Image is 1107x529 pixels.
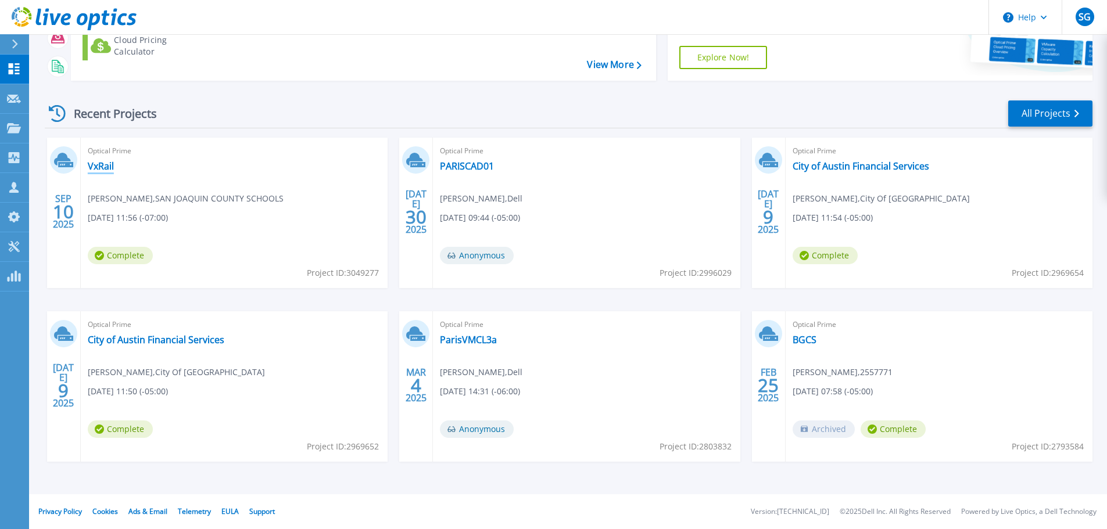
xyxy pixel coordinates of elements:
[52,190,74,233] div: SEP 2025
[405,364,427,406] div: MAR 2025
[440,247,514,264] span: Anonymous
[440,145,733,157] span: Optical Prime
[128,506,167,516] a: Ads & Email
[751,508,829,516] li: Version: [TECHNICAL_ID]
[793,160,929,172] a: City of Austin Financial Services
[1012,440,1084,453] span: Project ID: 2793584
[307,267,379,279] span: Project ID: 3049277
[961,508,1097,516] li: Powered by Live Optics, a Dell Technology
[793,366,893,379] span: [PERSON_NAME] , 2557771
[411,380,421,390] span: 4
[88,334,224,346] a: City of Austin Financial Services
[88,366,265,379] span: [PERSON_NAME] , City Of [GEOGRAPHIC_DATA]
[660,440,732,453] span: Project ID: 2803832
[58,386,69,395] span: 9
[178,506,211,516] a: Telemetry
[221,506,239,516] a: EULA
[793,247,858,264] span: Complete
[763,212,773,222] span: 9
[88,145,381,157] span: Optical Prime
[1079,12,1091,21] span: SG
[793,318,1085,331] span: Optical Prime
[88,420,153,438] span: Complete
[840,508,951,516] li: © 2025 Dell Inc. All Rights Reserved
[1012,267,1084,279] span: Project ID: 2969654
[88,385,168,398] span: [DATE] 11:50 (-05:00)
[88,192,284,205] span: [PERSON_NAME] , SAN JOAQUIN COUNTY SCHOOLS
[53,207,74,217] span: 10
[88,211,168,224] span: [DATE] 11:56 (-07:00)
[757,190,779,233] div: [DATE] 2025
[1008,100,1092,127] a: All Projects
[114,34,207,57] div: Cloud Pricing Calculator
[52,364,74,406] div: [DATE] 2025
[249,506,275,516] a: Support
[660,267,732,279] span: Project ID: 2996029
[679,46,768,69] a: Explore Now!
[440,420,514,438] span: Anonymous
[793,145,1085,157] span: Optical Prime
[440,160,494,172] a: PARISCAD01
[793,211,873,224] span: [DATE] 11:54 (-05:00)
[406,212,427,222] span: 30
[793,334,816,346] a: BGCS
[45,99,173,128] div: Recent Projects
[88,318,381,331] span: Optical Prime
[793,385,873,398] span: [DATE] 07:58 (-05:00)
[861,420,926,438] span: Complete
[88,160,114,172] a: VxRail
[757,364,779,406] div: FEB 2025
[440,334,497,346] a: ParisVMCL3a
[307,440,379,453] span: Project ID: 2969652
[440,318,733,331] span: Optical Prime
[88,247,153,264] span: Complete
[793,420,855,438] span: Archived
[83,31,212,60] a: Cloud Pricing Calculator
[92,506,118,516] a: Cookies
[587,59,641,70] a: View More
[440,192,522,205] span: [PERSON_NAME] , Dell
[793,192,970,205] span: [PERSON_NAME] , City Of [GEOGRAPHIC_DATA]
[440,211,520,224] span: [DATE] 09:44 (-05:00)
[440,366,522,379] span: [PERSON_NAME] , Dell
[440,385,520,398] span: [DATE] 14:31 (-06:00)
[38,506,82,516] a: Privacy Policy
[758,380,779,390] span: 25
[405,190,427,233] div: [DATE] 2025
